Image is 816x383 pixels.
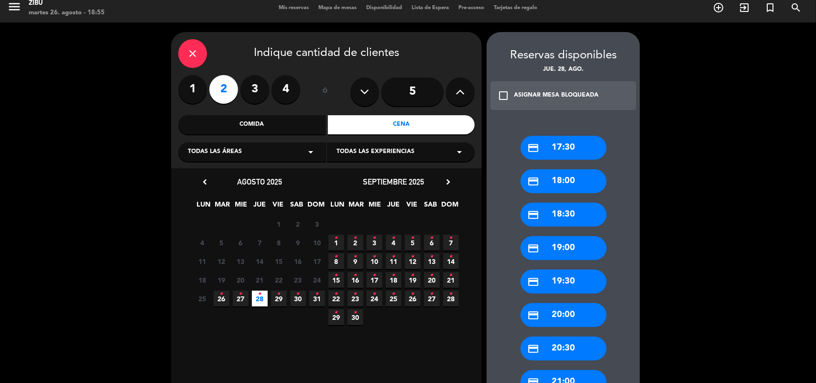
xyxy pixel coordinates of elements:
span: 15 [271,253,287,269]
div: 19:30 [521,270,607,294]
i: arrow_drop_down [305,146,316,158]
span: 8 [328,253,344,269]
span: Lista de Espera [407,5,454,11]
span: 25 [195,291,210,306]
div: 20:00 [521,303,607,327]
div: 20:30 [521,337,607,361]
span: Pre-acceso [454,5,489,11]
i: credit_card [528,309,540,321]
i: • [373,249,376,264]
i: • [430,230,434,246]
i: • [411,249,414,264]
span: 7 [443,235,459,251]
i: • [316,286,319,302]
span: 13 [233,253,249,269]
div: 17:30 [521,136,607,160]
i: • [411,286,414,302]
i: • [277,286,281,302]
span: Tarjetas de regalo [489,5,542,11]
span: Todas las áreas [188,147,242,157]
span: 16 [348,272,363,288]
span: 15 [328,272,344,288]
span: 10 [309,235,325,251]
span: 6 [233,235,249,251]
span: Disponibilidad [361,5,407,11]
i: check_box_outline_blank [498,90,509,101]
span: 27 [233,291,249,306]
span: 9 [290,235,306,251]
span: 4 [386,235,402,251]
span: SAB [423,199,439,215]
span: 24 [367,291,382,306]
i: • [392,249,395,264]
i: • [449,268,453,283]
span: 26 [405,291,421,306]
i: • [430,286,434,302]
span: MAR [348,199,364,215]
span: 29 [328,309,344,325]
label: 2 [209,75,238,104]
i: credit_card [528,142,540,154]
i: • [354,268,357,283]
i: arrow_drop_down [454,146,465,158]
span: DOM [442,199,457,215]
label: 1 [178,75,207,104]
i: credit_card [528,343,540,355]
div: Cena [328,115,475,134]
i: exit_to_app [739,2,750,13]
i: credit_card [528,242,540,254]
span: 17 [367,272,382,288]
i: • [354,230,357,246]
span: 12 [405,253,421,269]
span: 26 [214,291,229,306]
span: Todas las experiencias [337,147,414,157]
i: close [187,48,198,59]
span: MIE [233,199,249,215]
div: 19:00 [521,236,607,260]
i: credit_card [528,175,540,187]
span: 20 [233,272,249,288]
span: LUN [330,199,346,215]
span: 14 [252,253,268,269]
i: • [258,286,261,302]
span: 2 [348,235,363,251]
span: 7 [252,235,268,251]
i: chevron_right [443,177,453,187]
i: • [220,286,223,302]
span: 18 [386,272,402,288]
i: • [373,230,376,246]
i: • [449,249,453,264]
label: 4 [272,75,300,104]
span: 10 [367,253,382,269]
i: • [335,249,338,264]
span: 17 [309,253,325,269]
span: 21 [252,272,268,288]
span: LUN [196,199,212,215]
i: • [335,305,338,320]
i: • [296,286,300,302]
i: • [449,230,453,246]
i: • [239,286,242,302]
span: JUE [252,199,268,215]
i: chevron_left [200,177,210,187]
span: 11 [195,253,210,269]
span: 19 [405,272,421,288]
span: 28 [252,291,268,306]
div: jue. 28, ago. [487,65,640,75]
span: 6 [424,235,440,251]
span: 25 [386,291,402,306]
i: • [449,286,453,302]
i: credit_card [528,209,540,221]
i: • [335,268,338,283]
i: • [335,286,338,302]
span: 14 [443,253,459,269]
span: SAB [289,199,305,215]
div: ó [310,75,341,109]
i: turned_in_not [764,2,776,13]
span: MAR [215,199,230,215]
div: Reservas disponibles [487,46,640,65]
span: 23 [348,291,363,306]
i: credit_card [528,276,540,288]
span: 11 [386,253,402,269]
i: • [373,286,376,302]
